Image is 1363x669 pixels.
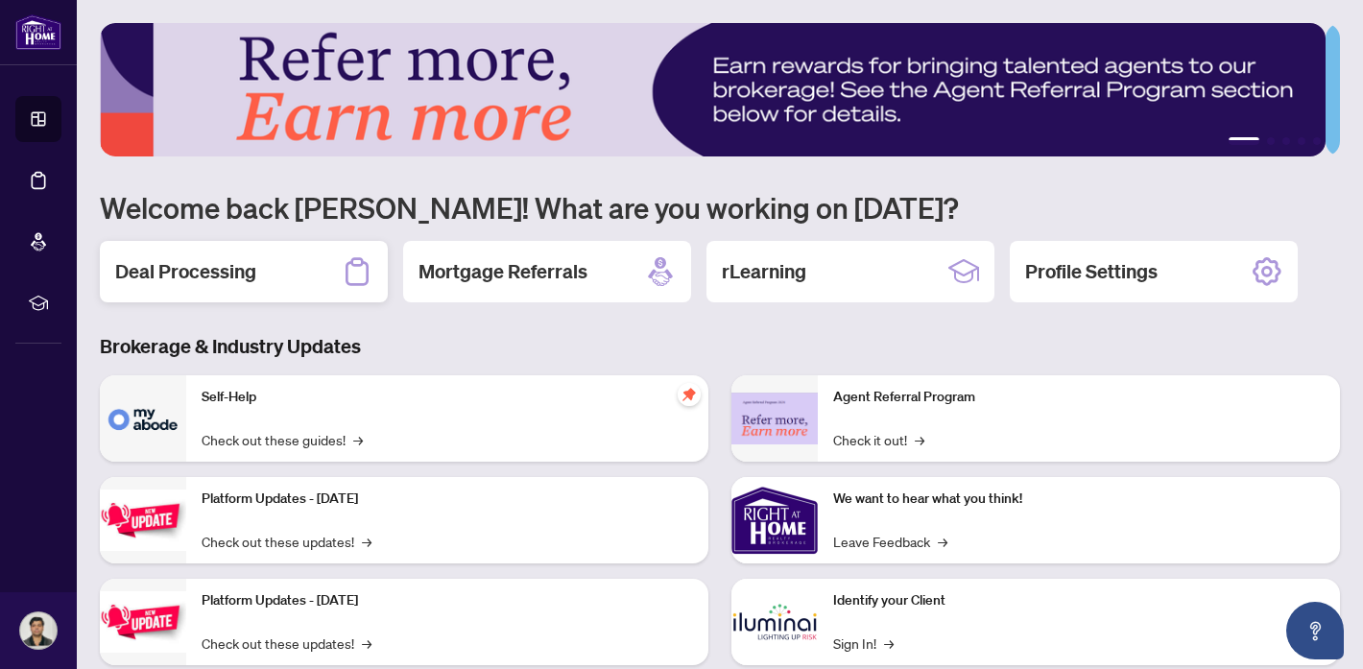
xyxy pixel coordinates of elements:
[833,633,894,654] a: Sign In!→
[100,490,186,550] img: Platform Updates - July 21, 2025
[100,375,186,462] img: Self-Help
[362,531,371,552] span: →
[678,383,701,406] span: pushpin
[938,531,947,552] span: →
[1298,137,1305,145] button: 4
[1025,258,1158,285] h2: Profile Settings
[1267,137,1275,145] button: 2
[833,429,924,450] a: Check it out!→
[884,633,894,654] span: →
[915,429,924,450] span: →
[1313,137,1321,145] button: 5
[100,23,1326,156] img: Slide 0
[15,14,61,50] img: logo
[731,579,818,665] img: Identify your Client
[202,489,693,510] p: Platform Updates - [DATE]
[100,591,186,652] img: Platform Updates - July 8, 2025
[731,393,818,445] img: Agent Referral Program
[418,258,587,285] h2: Mortgage Referrals
[833,489,1325,510] p: We want to hear what you think!
[202,590,693,611] p: Platform Updates - [DATE]
[1286,602,1344,659] button: Open asap
[202,387,693,408] p: Self-Help
[353,429,363,450] span: →
[833,387,1325,408] p: Agent Referral Program
[100,333,1340,360] h3: Brokerage & Industry Updates
[100,189,1340,226] h1: Welcome back [PERSON_NAME]! What are you working on [DATE]?
[202,633,371,654] a: Check out these updates!→
[1229,137,1259,145] button: 1
[833,531,947,552] a: Leave Feedback→
[202,531,371,552] a: Check out these updates!→
[20,612,57,649] img: Profile Icon
[1282,137,1290,145] button: 3
[722,258,806,285] h2: rLearning
[202,429,363,450] a: Check out these guides!→
[115,258,256,285] h2: Deal Processing
[731,477,818,563] img: We want to hear what you think!
[362,633,371,654] span: →
[833,590,1325,611] p: Identify your Client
